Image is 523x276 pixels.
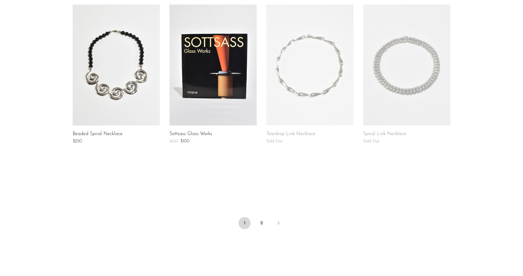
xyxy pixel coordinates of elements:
span: $250 [73,139,82,144]
span: Sold Out [266,139,283,144]
a: Next [272,217,285,230]
a: Teardrop Link Necklace [266,132,315,137]
span: Sold Out [363,139,380,144]
span: $100 [180,139,189,144]
a: Spiral Link Necklace [363,132,406,137]
span: $150 [169,139,178,144]
span: 1 [238,217,251,229]
a: Sottsass Glass Works [169,132,212,137]
a: Beaded Spiral Necklace [73,132,123,137]
a: 2 [255,217,268,229]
